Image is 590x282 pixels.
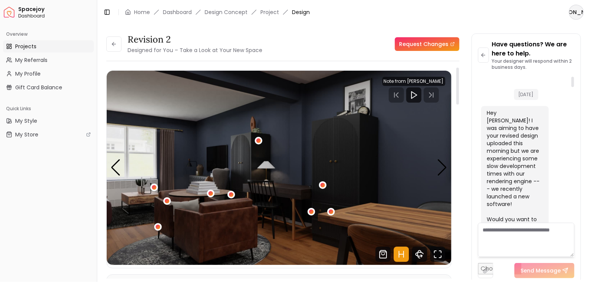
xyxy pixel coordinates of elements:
[492,58,574,70] p: Your designer will respond within 2 business days.
[3,68,94,80] a: My Profile
[4,7,14,17] img: Spacejoy Logo
[3,40,94,52] a: Projects
[15,56,47,64] span: My Referrals
[18,6,94,13] span: Spacejoy
[292,8,310,16] span: Design
[412,247,427,262] svg: 360 View
[205,8,248,16] li: Design Concept
[3,128,94,141] a: My Store
[128,46,262,54] small: Designed for You – Take a Look at Your New Space
[18,13,94,19] span: Dashboard
[382,77,445,86] div: Note from [PERSON_NAME]
[430,247,445,262] svg: Fullscreen
[15,43,36,50] span: Projects
[107,71,451,265] img: Design Render 7
[107,71,451,265] div: Carousel
[3,54,94,66] a: My Referrals
[375,247,391,262] svg: Shop Products from this design
[15,117,37,125] span: My Style
[15,70,41,78] span: My Profile
[492,40,574,58] p: Have questions? We are here to help.
[260,8,279,16] a: Project
[514,89,538,100] span: [DATE]
[395,37,459,51] a: Request Changes
[569,5,583,19] span: [PERSON_NAME]
[3,81,94,93] a: Gift Card Balance
[107,71,451,265] div: 1 / 7
[15,84,62,91] span: Gift Card Balance
[409,90,418,100] svg: Play
[394,247,409,262] svg: Hotspots Toggle
[110,159,121,176] div: Previous slide
[4,7,14,17] a: Spacejoy
[163,8,192,16] a: Dashboard
[3,103,94,115] div: Quick Links
[3,28,94,40] div: Overview
[437,159,448,176] div: Next slide
[15,131,38,138] span: My Store
[569,5,584,20] button: [PERSON_NAME]
[3,115,94,127] a: My Style
[134,8,150,16] a: Home
[128,33,262,46] h3: Revision 2
[125,8,310,16] nav: breadcrumb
